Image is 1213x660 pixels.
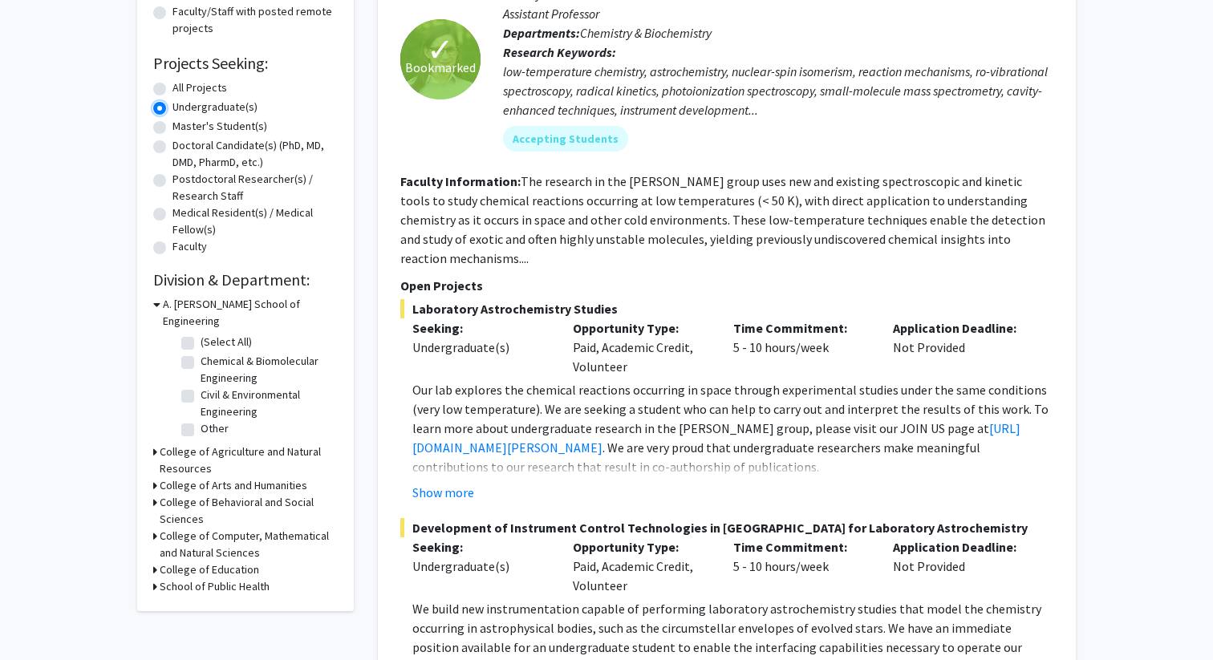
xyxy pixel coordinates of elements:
[201,387,334,420] label: Civil & Environmental Engineering
[503,126,628,152] mat-chip: Accepting Students
[561,318,721,376] div: Paid, Academic Credit, Volunteer
[12,588,68,648] iframe: Chat
[172,99,258,115] label: Undergraduate(s)
[412,338,549,357] div: Undergraduate(s)
[412,483,474,502] button: Show more
[412,318,549,338] p: Seeking:
[400,276,1053,295] p: Open Projects
[172,204,338,238] label: Medical Resident(s) / Medical Fellow(s)
[427,42,454,58] span: ✓
[400,173,521,189] b: Faculty Information:
[721,537,882,595] div: 5 - 10 hours/week
[503,25,580,41] b: Departments:
[580,25,712,41] span: Chemistry & Biochemistry
[721,318,882,376] div: 5 - 10 hours/week
[405,58,476,77] span: Bookmarked
[503,44,616,60] b: Research Keywords:
[153,54,338,73] h2: Projects Seeking:
[172,118,267,135] label: Master's Student(s)
[201,420,229,437] label: Other
[503,4,1053,23] p: Assistant Professor
[201,334,252,350] label: (Select All)
[160,477,307,494] h3: College of Arts and Humanities
[412,537,549,557] p: Seeking:
[893,537,1029,557] p: Application Deadline:
[881,537,1041,595] div: Not Provided
[412,557,549,576] div: Undergraduate(s)
[160,494,338,528] h3: College of Behavioral and Social Sciences
[163,296,338,330] h3: A. [PERSON_NAME] School of Engineering
[573,318,709,338] p: Opportunity Type:
[153,270,338,290] h2: Division & Department:
[733,318,870,338] p: Time Commitment:
[400,173,1045,266] fg-read-more: The research in the [PERSON_NAME] group uses new and existing spectroscopic and kinetic tools to ...
[160,443,338,477] h3: College of Agriculture and Natural Resources
[412,380,1053,476] p: Our lab explores the chemical reactions occurring in space through experimental studies under the...
[503,62,1053,119] div: low-temperature chemistry, astrochemistry, nuclear-spin isomerism, reaction mechanisms, ro-vibrat...
[160,528,338,561] h3: College of Computer, Mathematical and Natural Sciences
[561,537,721,595] div: Paid, Academic Credit, Volunteer
[160,561,259,578] h3: College of Education
[400,518,1053,537] span: Development of Instrument Control Technologies in [GEOGRAPHIC_DATA] for Laboratory Astrochemistry
[881,318,1041,376] div: Not Provided
[172,137,338,171] label: Doctoral Candidate(s) (PhD, MD, DMD, PharmD, etc.)
[893,318,1029,338] p: Application Deadline:
[400,299,1053,318] span: Laboratory Astrochemistry Studies
[172,171,338,204] label: Postdoctoral Researcher(s) / Research Staff
[573,537,709,557] p: Opportunity Type:
[160,578,270,595] h3: School of Public Health
[172,238,207,255] label: Faculty
[201,353,334,387] label: Chemical & Biomolecular Engineering
[733,537,870,557] p: Time Commitment:
[172,79,227,96] label: All Projects
[172,3,338,37] label: Faculty/Staff with posted remote projects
